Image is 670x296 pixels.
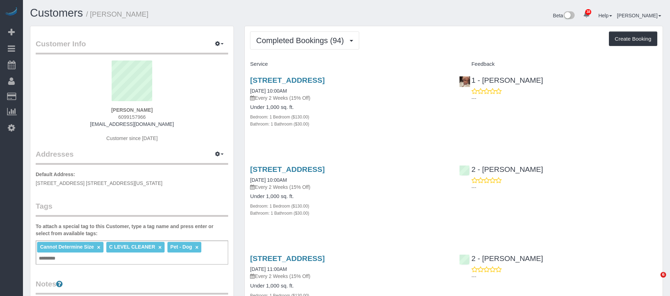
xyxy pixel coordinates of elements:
a: 1 - [PERSON_NAME] [459,76,543,84]
span: 38 [585,9,591,15]
span: Customer since [DATE] [106,135,158,141]
button: Completed Bookings (94) [250,31,359,50]
a: Help [598,13,612,18]
small: Bedroom: 1 Bedroom ($130.00) [250,204,309,209]
iframe: Intercom live chat [646,272,663,289]
small: Bedroom: 1 Bedroom ($130.00) [250,115,309,120]
p: --- [472,273,657,280]
legend: Customer Info [36,39,228,54]
span: [STREET_ADDRESS] [STREET_ADDRESS][US_STATE] [36,180,162,186]
a: 38 [580,7,593,23]
small: Bathroom: 1 Bathroom ($30.00) [250,211,309,216]
img: New interface [563,11,575,21]
a: [STREET_ADDRESS] [250,254,325,262]
h4: Under 1,000 sq. ft. [250,104,448,110]
a: 2 - [PERSON_NAME] [459,165,543,173]
a: × [195,244,198,250]
label: To attach a special tag to this Customer, type a tag name and press enter or select from availabl... [36,223,228,237]
span: Completed Bookings (94) [256,36,347,45]
a: [STREET_ADDRESS] [250,76,325,84]
p: Every 2 Weeks (15% Off) [250,94,448,101]
a: Beta [553,13,575,18]
p: Every 2 Weeks (15% Off) [250,273,448,280]
h4: Under 1,000 sq. ft. [250,283,448,289]
span: Cannot Determine Size [40,244,94,250]
button: Create Booking [609,31,657,46]
img: 1 - Fatoumata Barry [459,76,470,87]
small: / [PERSON_NAME] [86,10,149,18]
h4: Service [250,61,448,67]
a: [DATE] 11:00AM [250,266,287,272]
span: 6 [660,272,666,278]
hm-ph: 6099157966 [118,114,146,120]
h4: Feedback [459,61,657,67]
a: 2 - [PERSON_NAME] [459,254,543,262]
a: [PERSON_NAME] [617,13,661,18]
p: --- [472,184,657,191]
a: [STREET_ADDRESS] [250,165,325,173]
h4: Under 1,000 sq. ft. [250,193,448,199]
p: Every 2 Weeks (15% Off) [250,184,448,191]
label: Default Address: [36,171,75,178]
span: C LEVEL CLEANER [109,244,155,250]
strong: [PERSON_NAME] [111,107,153,113]
img: Automaid Logo [4,7,18,17]
p: --- [472,95,657,102]
small: Bathroom: 1 Bathroom ($30.00) [250,122,309,127]
legend: Notes [36,279,228,295]
a: × [158,244,161,250]
a: [EMAIL_ADDRESS][DOMAIN_NAME] [90,121,174,127]
legend: Tags [36,201,228,217]
a: × [97,244,100,250]
span: Pet - Dog [170,244,192,250]
a: [DATE] 10:00AM [250,88,287,94]
a: [DATE] 10:00AM [250,177,287,183]
a: Customers [30,7,83,19]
